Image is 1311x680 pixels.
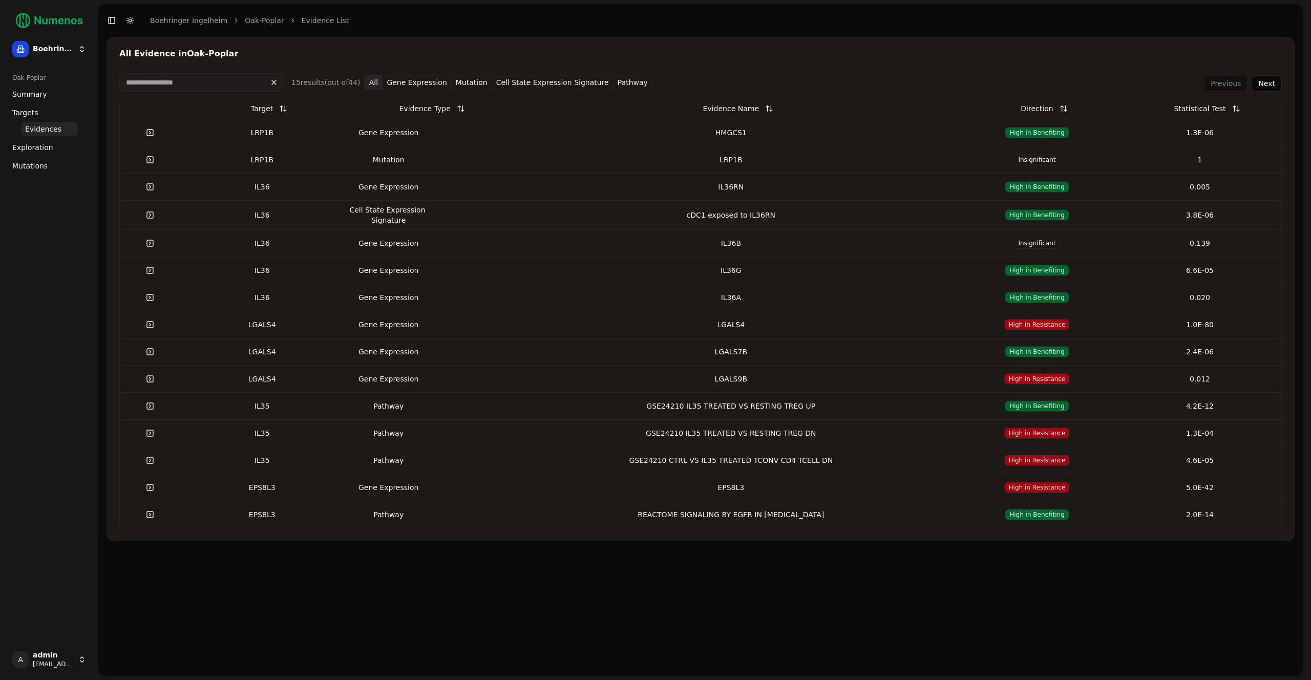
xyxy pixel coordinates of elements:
div: 0.012 [1123,374,1277,384]
div: Target [251,99,273,118]
div: 0.005 [1123,182,1277,192]
div: 4.6E-05 [1123,455,1277,465]
div: REACTOME SIGNALING BY EGFR IN [MEDICAL_DATA] [511,509,951,520]
span: High in Benefiting [1005,292,1069,303]
div: GSE24210 CTRL VS IL35 TREATED TCONV CD4 TCELL DN [511,455,951,465]
div: Gene Expression [348,182,430,192]
a: Summary [8,86,90,102]
span: [EMAIL_ADDRESS] [33,660,74,668]
span: High in Resistance [1004,455,1070,466]
div: LGALS4 [185,347,340,357]
div: Cell State Expression Signature [348,205,430,225]
div: Pathway [348,401,430,411]
span: Insignificant [1013,154,1060,165]
div: EPS8L3 [185,482,340,493]
span: High in Resistance [1004,319,1070,330]
div: LGALS7B [511,347,951,357]
div: IL36G [511,265,951,275]
div: Gene Expression [348,265,430,275]
div: 6.6E-05 [1123,265,1277,275]
div: EPS8L3 [511,482,951,493]
a: Evidences [21,122,78,136]
div: Gene Expression [348,320,430,330]
div: mutation [348,155,430,165]
div: All Evidence in Oak-Poplar [119,50,1282,58]
span: High in Benefiting [1005,400,1069,412]
a: Mutations [8,158,90,174]
div: IL36A [511,292,951,303]
div: EPS8L3 [185,509,340,520]
span: (out of 44 ) [325,78,361,87]
button: Gene Expression [383,75,451,90]
a: Exploration [8,139,90,156]
span: High in Benefiting [1005,346,1069,357]
div: Pathway [348,428,430,438]
div: IL36 [185,210,340,220]
span: High in Benefiting [1005,209,1069,221]
div: 4.2E-12 [1123,401,1277,411]
div: LGALS4 [511,320,951,330]
span: 15 result s [291,78,325,87]
div: IL36 [185,238,340,248]
div: 2.4E-06 [1123,347,1277,357]
button: Pathway [614,75,652,90]
div: Direction [1021,99,1053,118]
button: Aadmin[EMAIL_ADDRESS] [8,647,90,672]
div: Pathway [348,455,430,465]
span: Mutations [12,161,48,171]
div: Gene Expression [348,347,430,357]
button: Next [1252,75,1282,92]
div: 1 [1123,155,1277,165]
div: IL35 [185,455,340,465]
div: IL36 [185,182,340,192]
span: High in Benefiting [1005,127,1069,138]
span: admin [33,651,74,660]
div: Gene Expression [348,128,430,138]
div: Gene Expression [348,482,430,493]
div: Statistical Test [1174,99,1225,118]
span: Targets [12,108,38,118]
button: Boehringer Ingelheim [8,37,90,61]
div: LGALS9B [511,374,951,384]
div: GSE24210 IL35 TREATED VS RESTING TREG DN [511,428,951,438]
span: Summary [12,89,47,99]
div: 1.0E-80 [1123,320,1277,330]
a: Oak-Poplar [245,15,284,26]
div: HMGCS1 [511,128,951,138]
div: IL35 [185,428,340,438]
span: High in Benefiting [1005,265,1069,276]
div: 3.8E-06 [1123,210,1277,220]
div: Evidence Type [399,99,451,118]
span: High in Benefiting [1005,181,1069,193]
div: LRP1B [185,128,340,138]
span: High in Resistance [1004,482,1070,493]
img: Numenos [8,8,90,33]
nav: breadcrumb [150,15,349,26]
span: A [12,651,29,668]
span: Insignificant [1013,238,1060,249]
div: 1.3E-04 [1123,428,1277,438]
button: mutation [452,75,492,90]
span: High in Resistance [1004,428,1070,439]
div: Pathway [348,509,430,520]
a: Targets [8,104,90,121]
span: Exploration [12,142,53,153]
a: Evidence list [302,15,349,26]
div: 0.020 [1123,292,1277,303]
div: LGALS4 [185,374,340,384]
div: IL36 [185,265,340,275]
div: IL35 [185,401,340,411]
div: IL36 [185,292,340,303]
div: 2.0E-14 [1123,509,1277,520]
div: LRP1B [185,155,340,165]
button: Cell State Expression Signature [492,75,614,90]
button: All [364,75,383,90]
div: 5.0E-42 [1123,482,1277,493]
div: Gene Expression [348,374,430,384]
div: IL36RN [511,182,951,192]
div: Gene Expression [348,292,430,303]
div: cDC1 exposed to IL36RN [511,210,951,220]
div: IL36B [511,238,951,248]
span: Evidences [25,124,61,134]
div: Evidence Name [703,99,759,118]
